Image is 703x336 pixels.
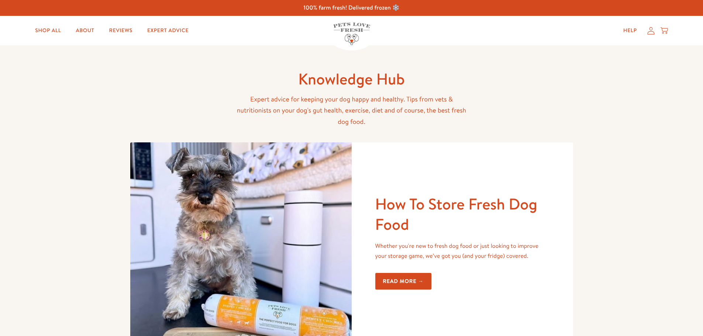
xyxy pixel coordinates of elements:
a: About [70,23,100,38]
a: Reviews [103,23,138,38]
a: Read more → [375,273,432,290]
a: Shop All [29,23,67,38]
h1: Knowledge Hub [234,69,470,89]
img: Pets Love Fresh [333,22,370,45]
p: Expert advice for keeping your dog happy and healthy. Tips from vets & nutritionists on your dog'... [234,94,470,128]
a: How To Store Fresh Dog Food [375,193,537,235]
p: Whether you're new to fresh dog food or just looking to improve your storage game, we’ve got you ... [375,241,549,261]
a: Expert Advice [141,23,194,38]
a: Help [617,23,643,38]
